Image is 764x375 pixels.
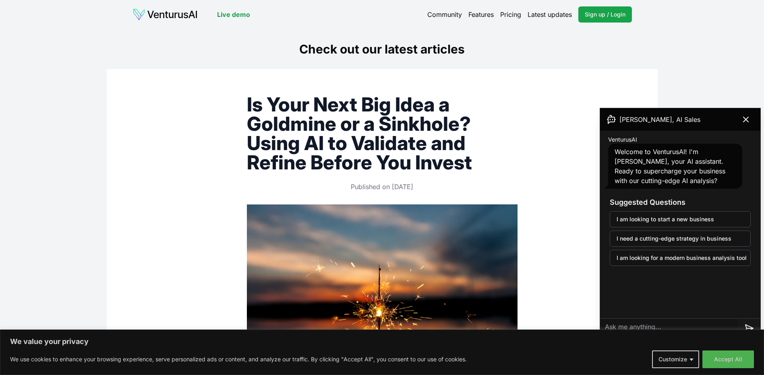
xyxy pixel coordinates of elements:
a: Sign up / Login [578,6,632,23]
a: Features [468,10,494,19]
a: Community [427,10,462,19]
button: I need a cutting-edge strategy in business [610,231,751,247]
button: I am looking to start a new business [610,211,751,227]
p: We value your privacy [10,337,754,346]
a: Live demo [217,10,250,19]
p: We use cookies to enhance your browsing experience, serve personalized ads or content, and analyz... [10,354,467,364]
a: Latest updates [528,10,572,19]
span: VenturusAI [608,136,637,144]
span: [PERSON_NAME], AI Sales [619,115,700,124]
p: Published on [247,182,518,192]
h1: Check out our latest articles [107,42,658,56]
span: Welcome to VenturusAI! I'm [PERSON_NAME], your AI assistant. Ready to supercharge your business w... [615,148,725,185]
h3: Suggested Questions [610,197,751,208]
a: Pricing [500,10,521,19]
button: Accept All [702,350,754,368]
button: Customize [652,350,699,368]
img: logo [133,8,198,21]
button: I am looking for a modern business analysis tool [610,250,751,266]
time: 4/24/2025 [392,183,413,191]
h1: Is Your Next Big Idea a Goldmine or a Sinkhole? Using AI to Validate and Refine Before You Invest [247,95,518,172]
span: Sign up / Login [585,10,625,19]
